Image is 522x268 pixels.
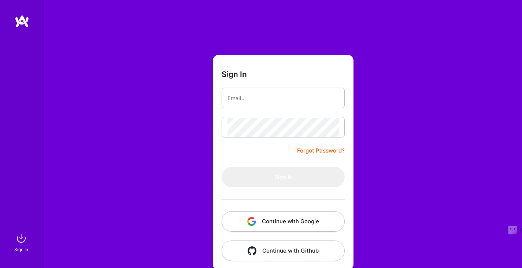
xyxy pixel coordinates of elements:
input: Email... [227,89,339,107]
img: icon [248,246,256,255]
h3: Sign In [222,70,247,79]
img: logo [15,15,29,28]
button: Sign In [222,167,345,187]
div: Sign In [14,246,28,253]
button: Continue with Google [222,211,345,232]
img: sign in [14,231,29,246]
a: Forgot Password? [297,146,345,155]
a: sign inSign In [15,231,29,253]
button: Continue with Github [222,241,345,261]
img: icon [247,217,256,226]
